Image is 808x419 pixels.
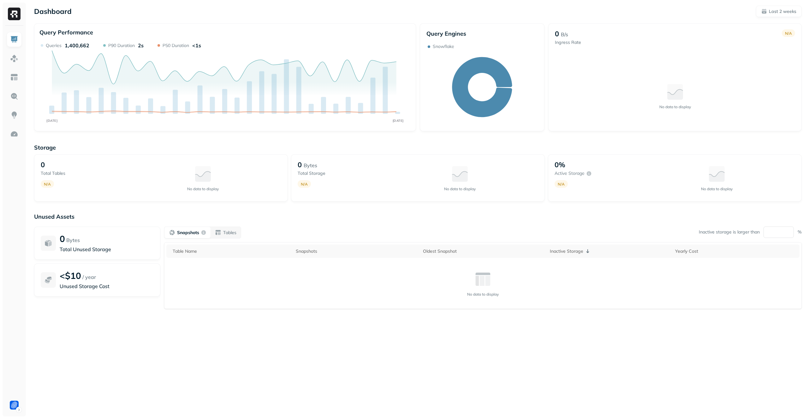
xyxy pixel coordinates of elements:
[41,170,125,176] p: Total tables
[444,186,476,191] p: No data to display
[10,54,18,62] img: Assets
[60,282,154,290] p: Unused Storage Cost
[223,230,236,236] p: Tables
[298,170,382,176] p: Total storage
[769,9,796,15] p: Last 2 weeks
[555,170,585,176] p: Active storage
[433,44,454,50] p: Snowflake
[177,230,199,236] p: Snapshots
[34,213,802,220] p: Unused Assets
[304,162,317,169] p: Bytes
[34,144,802,151] p: Storage
[558,182,565,186] p: N/A
[187,186,219,191] p: No data to display
[423,248,545,254] div: Oldest Snapshot
[46,119,57,123] tspan: [DATE]
[467,292,499,297] p: No data to display
[65,42,89,49] p: 1,400,662
[10,35,18,44] img: Dashboard
[561,31,568,38] p: B/s
[785,31,792,36] p: N/A
[8,8,21,20] img: Ryft
[426,30,538,37] p: Query Engines
[46,43,62,49] p: Queries
[701,186,733,191] p: No data to display
[298,160,302,169] p: 0
[10,73,18,81] img: Asset Explorer
[675,248,797,254] div: Yearly Cost
[60,245,154,253] p: Total Unused Storage
[192,42,201,49] p: <1s
[163,43,189,49] p: P50 Duration
[34,7,72,16] p: Dashboard
[82,273,96,281] p: / year
[41,160,45,169] p: 0
[60,233,65,244] p: 0
[555,39,581,45] p: Ingress Rate
[10,92,18,100] img: Query Explorer
[798,229,802,235] p: %
[756,6,802,17] button: Last 2 weeks
[659,104,691,109] p: No data to display
[296,248,418,254] div: Snapshots
[555,29,559,38] p: 0
[173,248,291,254] div: Table Name
[301,182,308,186] p: N/A
[44,182,51,186] p: N/A
[393,119,404,123] tspan: [DATE]
[108,43,135,49] p: P90 Duration
[66,236,80,244] p: Bytes
[699,229,760,235] p: Inactive storage is larger than
[10,401,19,410] img: Forter
[10,111,18,119] img: Insights
[10,130,18,138] img: Optimization
[39,29,93,36] p: Query Performance
[60,270,81,281] p: <$10
[555,160,565,169] p: 0%
[138,42,144,49] p: 2s
[550,248,583,254] p: Inactive Storage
